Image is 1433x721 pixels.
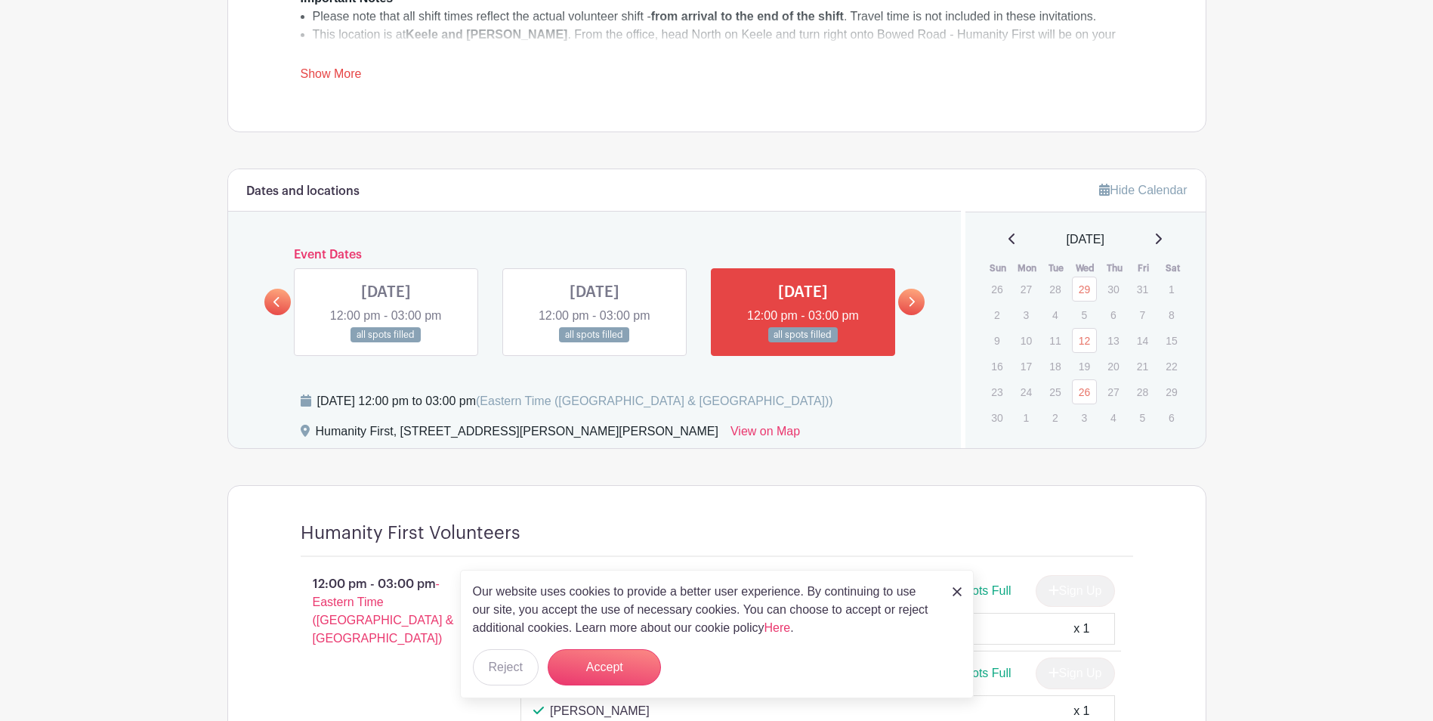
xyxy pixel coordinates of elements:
[1158,261,1187,276] th: Sat
[1072,406,1097,429] p: 3
[1130,354,1155,378] p: 21
[313,26,1133,62] li: This location is at . From the office, head North on Keele and turn right onto Bowed Road - Human...
[1072,328,1097,353] a: 12
[1101,329,1126,352] p: 13
[276,569,497,654] p: 12:00 pm - 03:00 pm
[984,380,1009,404] p: 23
[1159,329,1184,352] p: 15
[984,277,1009,301] p: 26
[1101,277,1126,301] p: 30
[1130,380,1155,404] p: 28
[1159,380,1184,404] p: 29
[1014,329,1039,352] p: 10
[1072,379,1097,404] a: 26
[1071,261,1101,276] th: Wed
[1042,354,1067,378] p: 18
[550,702,650,720] p: [PERSON_NAME]
[1014,354,1039,378] p: 17
[764,621,791,634] a: Here
[984,303,1009,326] p: 2
[548,649,661,685] button: Accept
[1130,406,1155,429] p: 5
[1101,303,1126,326] p: 6
[1014,380,1039,404] p: 24
[1042,261,1071,276] th: Tue
[957,584,1011,597] span: Spots Full
[1100,261,1129,276] th: Thu
[473,649,539,685] button: Reject
[1130,277,1155,301] p: 31
[651,10,844,23] strong: from arrival to the end of the shift
[1042,277,1067,301] p: 28
[1042,329,1067,352] p: 11
[1072,277,1097,302] a: 29
[1130,303,1155,326] p: 7
[1130,329,1155,352] p: 14
[1014,277,1039,301] p: 27
[406,28,567,41] strong: Keele and [PERSON_NAME]
[1101,380,1126,404] p: 27
[1101,354,1126,378] p: 20
[313,8,1133,26] li: Please note that all shift times reflect the actual volunteer shift - . Travel time is not includ...
[1072,354,1097,378] p: 19
[473,583,937,637] p: Our website uses cookies to provide a better user experience. By continuing to use our site, you ...
[984,261,1013,276] th: Sun
[984,354,1009,378] p: 16
[1042,406,1067,429] p: 2
[730,422,800,447] a: View on Map
[1159,277,1184,301] p: 1
[301,67,362,86] a: Show More
[246,184,360,199] h6: Dates and locations
[1013,261,1042,276] th: Mon
[476,395,833,407] span: (Eastern Time ([GEOGRAPHIC_DATA] & [GEOGRAPHIC_DATA]))
[317,392,833,410] div: [DATE] 12:00 pm to 03:00 pm
[291,248,899,262] h6: Event Dates
[1014,406,1039,429] p: 1
[1129,261,1159,276] th: Fri
[1042,380,1067,404] p: 25
[953,587,962,596] img: close_button-5f87c8562297e5c2d7936805f587ecaba9071eb48480494691a3f1689db116b3.svg
[957,667,1011,679] span: Spots Full
[1042,303,1067,326] p: 4
[1073,620,1089,638] div: x 1
[1159,354,1184,378] p: 22
[1159,303,1184,326] p: 8
[301,522,520,544] h4: Humanity First Volunteers
[1072,303,1097,326] p: 5
[1067,231,1104,249] span: [DATE]
[1101,406,1126,429] p: 4
[1159,406,1184,429] p: 6
[1099,184,1187,196] a: Hide Calendar
[1014,303,1039,326] p: 3
[316,422,718,447] div: Humanity First, [STREET_ADDRESS][PERSON_NAME][PERSON_NAME]
[984,329,1009,352] p: 9
[984,406,1009,429] p: 30
[1073,702,1089,720] div: x 1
